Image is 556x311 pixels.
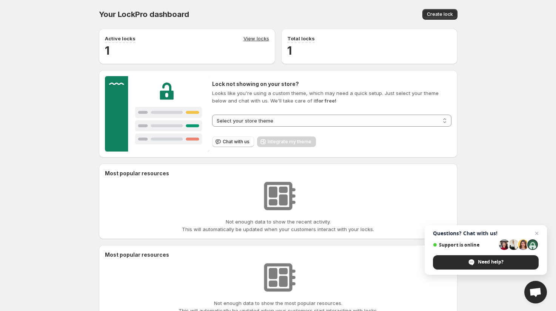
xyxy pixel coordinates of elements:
h2: Lock not showing on your store? [212,80,451,88]
a: Open chat [524,281,547,303]
span: Need help? [433,255,539,270]
img: No resources found [259,177,297,215]
span: Need help? [478,259,504,265]
img: Customer support [105,76,209,152]
img: No resources found [259,259,297,296]
span: Chat with us [223,139,250,145]
strong: for free! [316,98,336,104]
h2: Most popular resources [105,251,451,259]
h2: 1 [105,43,269,58]
p: Looks like you're using a custom theme, which may need a quick setup. Just select your theme belo... [212,89,451,104]
p: Not enough data to show the recent activity. This will automatically be updated when your custome... [182,218,374,233]
span: Questions? Chat with us! [433,230,539,236]
span: Create lock [427,11,453,17]
span: Support is online [433,242,496,248]
h2: Most popular resources [105,170,451,177]
p: Active locks [105,35,136,42]
span: Your LockPro dashboard [99,10,189,19]
h2: 1 [287,43,451,58]
p: Total locks [287,35,315,42]
button: Chat with us [212,136,254,147]
button: Create lock [422,9,457,20]
a: View locks [243,35,269,43]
